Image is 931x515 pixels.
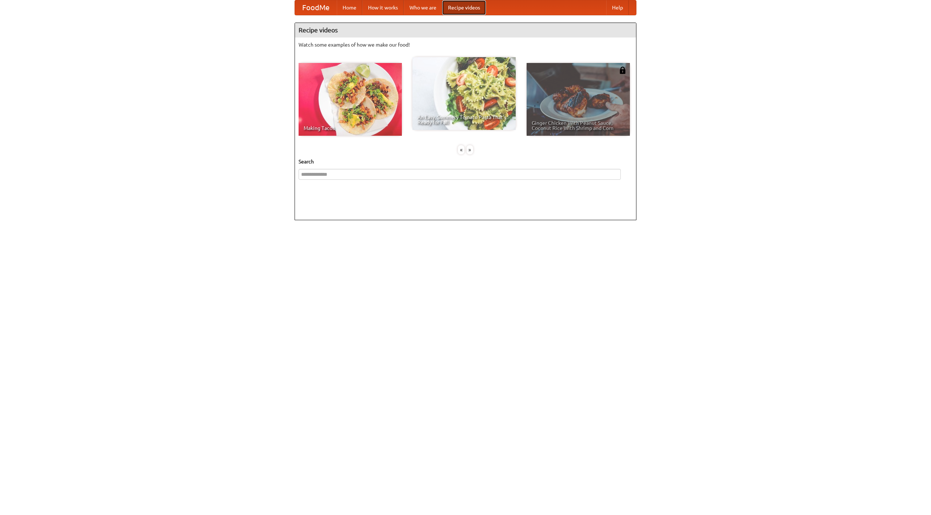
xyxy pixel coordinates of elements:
a: FoodMe [295,0,337,15]
a: Home [337,0,362,15]
div: « [458,145,464,154]
a: Help [606,0,629,15]
h4: Recipe videos [295,23,636,37]
a: An Easy, Summery Tomato Pasta That's Ready for Fall [412,57,516,130]
span: Making Tacos [304,126,397,131]
img: 483408.png [619,67,626,74]
span: An Easy, Summery Tomato Pasta That's Ready for Fall [417,115,511,125]
a: Making Tacos [299,63,402,136]
h5: Search [299,158,632,165]
a: How it works [362,0,404,15]
a: Who we are [404,0,442,15]
div: » [467,145,473,154]
a: Recipe videos [442,0,486,15]
p: Watch some examples of how we make our food! [299,41,632,48]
